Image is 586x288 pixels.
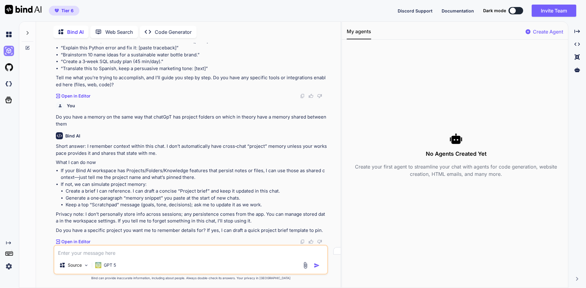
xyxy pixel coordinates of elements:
img: dislike [317,239,322,244]
textarea: To enrich screen reader interactions, please activate Accessibility in Grammarly extension settings [54,246,327,257]
img: like [309,94,313,98]
li: “Explain this Python error and fix it: [paste traceback]” [61,44,327,52]
p: Open in Editor [61,93,90,99]
img: dislike [317,94,322,98]
li: If not, we can simulate project memory: [61,181,327,208]
p: Source [68,262,82,268]
p: Web Search [105,28,133,36]
span: Discord Support [398,8,432,13]
img: chat [4,29,14,40]
h6: You [67,103,75,109]
p: Create Agent [533,28,563,35]
p: Do you have a memory on the same way that chatGpT has project folders on which in theory have a m... [56,114,327,127]
button: Discord Support [398,8,432,14]
li: Generate a one‑paragraph “memory snippet” you paste at the start of new chats. [66,195,327,202]
button: My agents [347,28,371,39]
p: Tell me what you’re trying to accomplish, and I’ll guide you step by step. Do you have any specif... [56,74,327,88]
img: Pick Models [84,263,89,268]
p: Do you have a specific project you want me to remember details for? If yes, I can draft a quick p... [56,227,327,234]
img: GPT 5 [95,262,101,268]
img: premium [55,9,59,12]
li: If your Bind AI workspace has Projects/Folders/Knowledge features that persist notes or files, I ... [61,167,327,181]
button: premiumTier 6 [49,6,79,16]
img: Bind AI [5,5,42,14]
li: “Translate this to Spanish, keep a persuasive marketing tone: [text]” [61,65,327,72]
button: Invite Team [532,5,576,17]
img: settings [4,261,14,272]
img: githubLight [4,62,14,73]
img: darkCloudIdeIcon [4,79,14,89]
img: icon [314,262,320,268]
li: “Create a 3‑week SQL study plan (45 min/day).” [61,58,327,65]
p: Bind AI [67,28,84,36]
li: Create a brief I can reference. I can draft a concise “Project brief” and keep it updated in this... [66,188,327,195]
li: Keep a top “Scratchpad” message (goals, tone, decisions); ask me to update it as we work. [66,201,327,208]
span: Tier 6 [61,8,74,14]
img: copy [300,239,305,244]
p: What I can do now [56,159,327,166]
h3: No Agents Created Yet [347,150,566,158]
p: GPT 5 [104,262,116,268]
h6: Bind AI [65,133,80,139]
p: Code Generator [155,28,192,36]
img: attachment [302,262,309,269]
p: Bind can provide inaccurate information, including about people. Always double-check its answers.... [53,276,328,280]
button: Documentation [442,8,474,14]
p: Short answer: I remember context within this chat. I don’t automatically have cross‑chat “project... [56,143,327,157]
li: “Brainstorm 10 name ideas for a sustainable water bottle brand.” [61,52,327,59]
p: Create your first agent to streamline your chat with agents for code generation, website creation... [347,163,566,178]
img: like [309,239,313,244]
p: Open in Editor [61,239,90,245]
span: Dark mode [483,8,506,14]
img: copy [300,94,305,98]
img: ai-studio [4,46,14,56]
p: Privacy note: I don’t personally store info across sessions; any persistence comes from the app. ... [56,211,327,225]
span: Documentation [442,8,474,13]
